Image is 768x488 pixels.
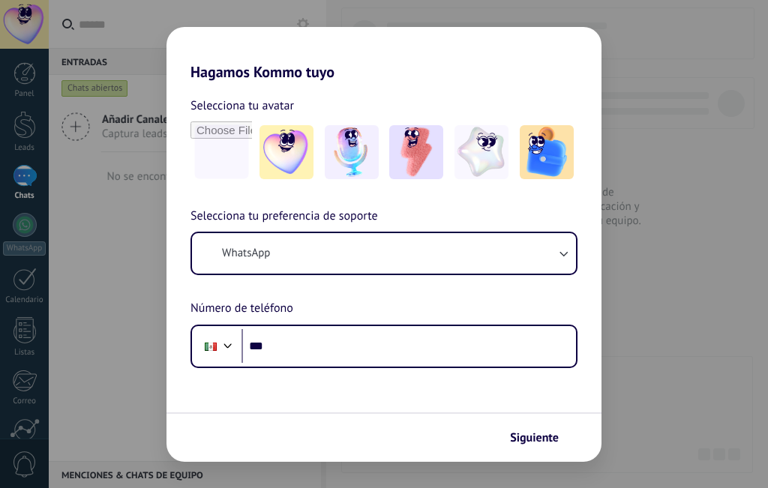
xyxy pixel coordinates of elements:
[503,425,579,451] button: Siguiente
[389,125,443,179] img: -3.jpeg
[196,331,225,362] div: Mexico: + 52
[192,233,576,274] button: WhatsApp
[520,125,574,179] img: -5.jpeg
[510,433,559,443] span: Siguiente
[166,27,601,81] h2: Hagamos Kommo tuyo
[190,207,378,226] span: Selecciona tu preferencia de soporte
[190,299,293,319] span: Número de teléfono
[222,246,270,261] span: WhatsApp
[454,125,508,179] img: -4.jpeg
[259,125,313,179] img: -1.jpeg
[325,125,379,179] img: -2.jpeg
[190,96,294,115] span: Selecciona tu avatar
